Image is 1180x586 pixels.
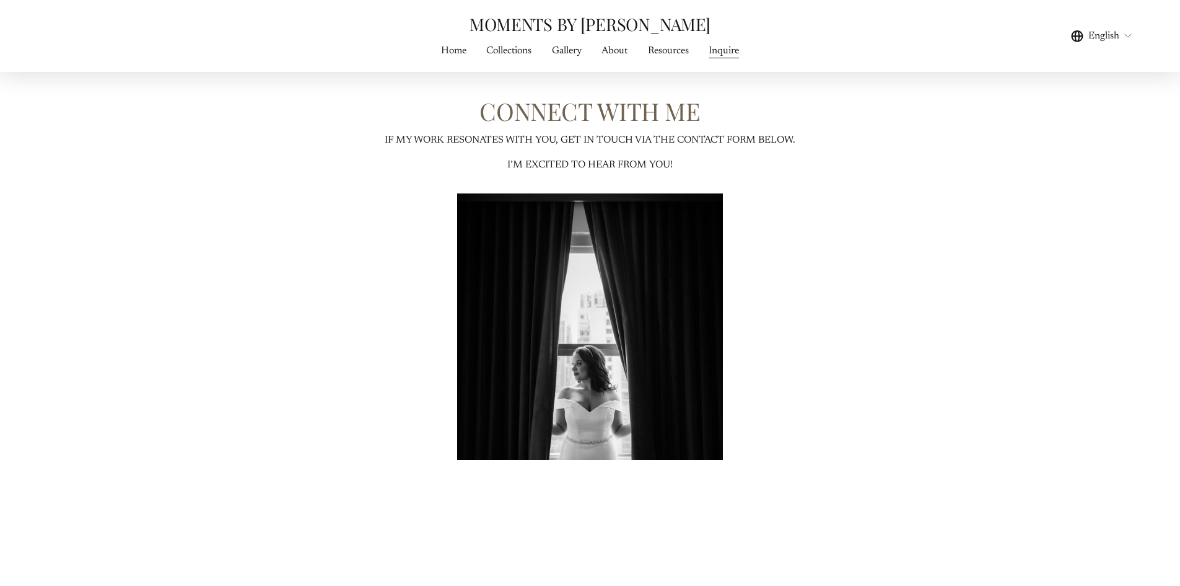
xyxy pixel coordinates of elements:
[648,42,689,59] a: Resources
[552,42,582,59] a: folder dropdown
[709,42,739,59] a: Inquire
[320,158,860,172] p: I’M EXCITED TO HEAR FROM YOU!
[552,43,582,58] span: Gallery
[601,42,627,59] a: About
[470,12,710,35] a: MOMENTS BY [PERSON_NAME]
[441,42,466,59] a: Home
[320,133,860,148] p: IF MY WORK RESONATES WITH YOU, GET IN TOUCH VIA THE CONTACT FORM BELOW.
[1071,27,1133,44] div: language picker
[457,96,723,127] h1: CONNECT WITH ME
[486,42,531,59] a: Collections
[1088,29,1119,43] span: English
